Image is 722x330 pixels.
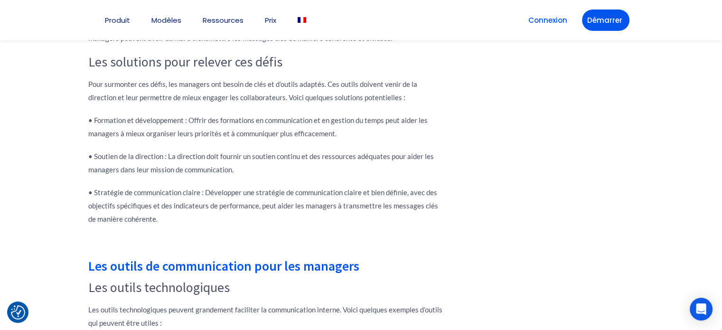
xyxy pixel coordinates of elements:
[88,279,444,295] h3: Les outils technologiques
[88,77,444,104] p: Pour surmonter ces défis, les managers ont besoin de clés et d’outils adaptés. Ces outils doivent...
[151,17,181,24] a: Modèles
[88,150,444,176] p: • Soutien de la direction : La direction doit fournir un soutien continu et des ressources adéqua...
[690,298,713,321] div: Open Intercom Messenger
[523,9,572,31] a: Connexion
[265,17,276,24] a: Prix
[88,302,444,329] p: Les outils technologiques peuvent grandement faciliter la communication interne. Voici quelques e...
[88,259,444,272] h2: Les outils de communication pour les managers
[88,54,444,70] h3: Les solutions pour relever ces défis
[582,9,629,31] a: Démarrer
[11,305,25,320] img: Revisit consent button
[105,17,130,24] a: Produit
[88,186,444,226] p: • Stratégie de communication claire : Développer une stratégie de communication claire et bien dé...
[88,113,444,140] p: • Formation et développement : Offrir des formations en communication et en gestion du temps peut...
[11,305,25,320] button: Consent Preferences
[298,17,306,23] img: Français
[203,17,244,24] a: Ressources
